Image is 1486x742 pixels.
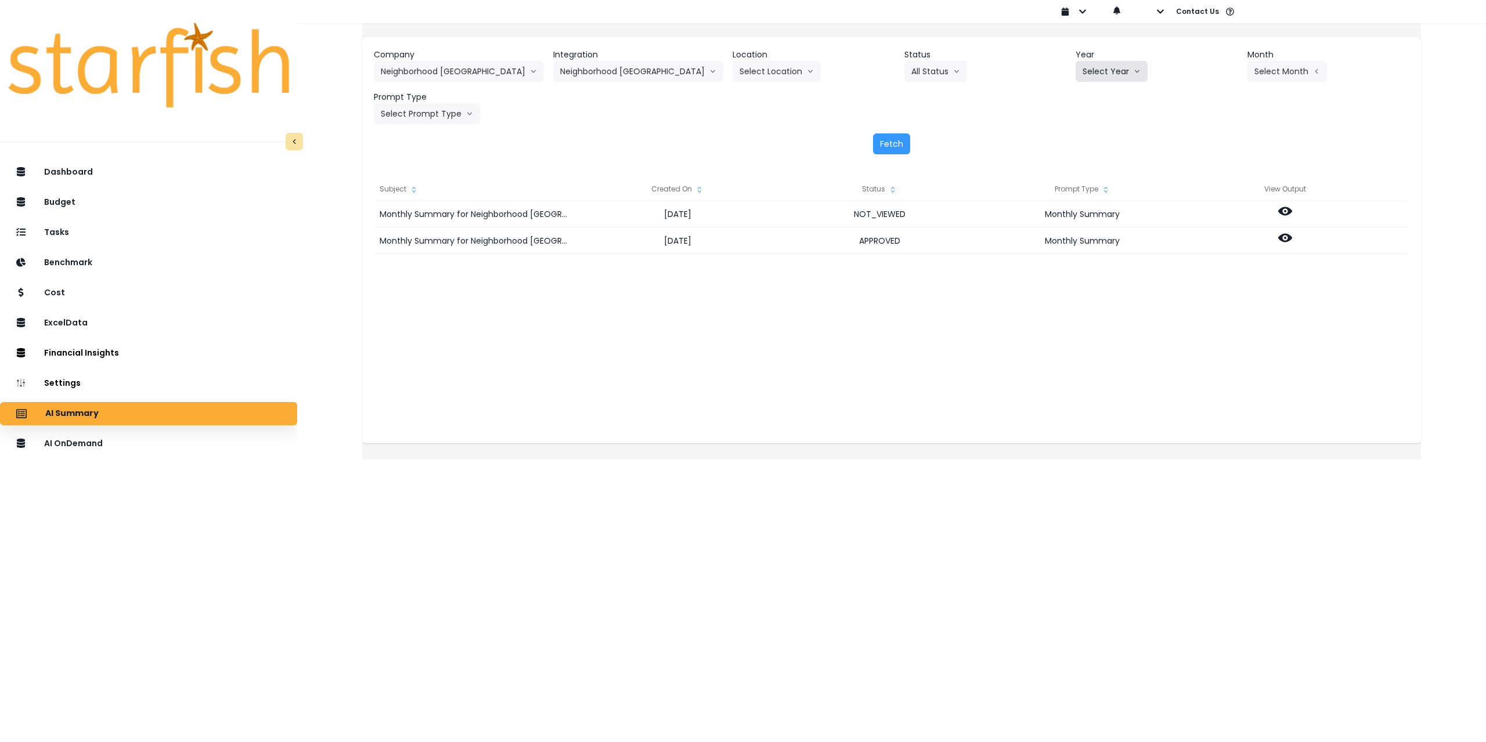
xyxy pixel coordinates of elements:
[888,185,897,194] svg: sort
[779,178,982,201] div: Status
[374,61,544,82] button: Neighborhood [GEOGRAPHIC_DATA]arrow down line
[1076,49,1238,61] header: Year
[44,318,88,328] p: ExcelData
[1134,66,1141,77] svg: arrow down line
[374,227,576,254] div: Monthly Summary for Neighborhood [GEOGRAPHIC_DATA] [GEOGRAPHIC_DATA] for [DATE]
[409,185,419,194] svg: sort
[374,49,544,61] header: Company
[44,439,103,448] p: AI OnDemand
[374,91,544,103] header: Prompt Type
[374,103,480,124] button: Select Prompt Typearrow down line
[44,288,65,298] p: Cost
[374,178,576,201] div: Subject
[1076,61,1148,82] button: Select Yeararrow down line
[44,197,75,207] p: Budget
[1247,61,1327,82] button: Select Montharrow left line
[904,61,967,82] button: All Statusarrow down line
[530,66,537,77] svg: arrow down line
[553,61,723,82] button: Neighborhood [GEOGRAPHIC_DATA]arrow down line
[44,258,92,267] p: Benchmark
[779,201,982,227] div: NOT_VIEWED
[981,178,1184,201] div: Prompt Type
[1101,185,1110,194] svg: sort
[44,227,69,237] p: Tasks
[807,66,814,77] svg: arrow down line
[1313,66,1320,77] svg: arrow left line
[466,108,473,120] svg: arrow down line
[576,227,779,254] div: [DATE]
[779,227,982,254] div: APPROVED
[733,49,895,61] header: Location
[1247,49,1410,61] header: Month
[576,201,779,227] div: [DATE]
[904,49,1067,61] header: Status
[45,408,99,419] p: AI Summary
[953,66,960,77] svg: arrow down line
[374,201,576,227] div: Monthly Summary for Neighborhood [GEOGRAPHIC_DATA] [GEOGRAPHIC_DATA] for [DATE]
[1184,178,1386,201] div: View Output
[553,49,723,61] header: Integration
[981,227,1184,254] div: Monthly Summary
[576,178,779,201] div: Created On
[695,185,704,194] svg: sort
[873,133,910,154] button: Fetch
[733,61,821,82] button: Select Locationarrow down line
[981,201,1184,227] div: Monthly Summary
[709,66,716,77] svg: arrow down line
[44,167,93,177] p: Dashboard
